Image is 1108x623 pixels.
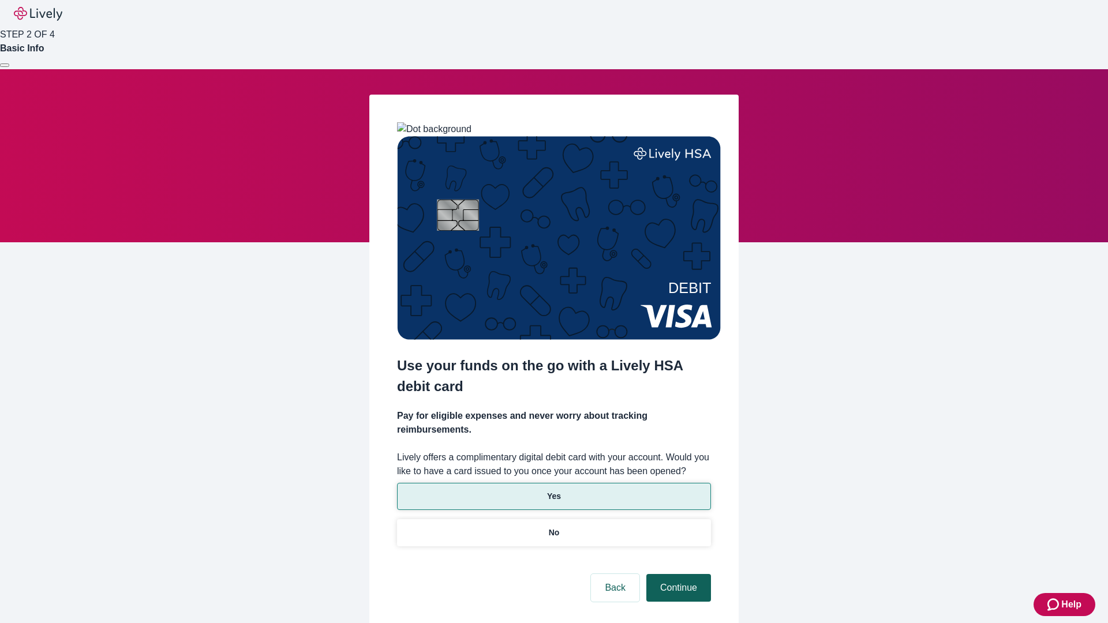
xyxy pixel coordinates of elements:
[397,451,711,478] label: Lively offers a complimentary digital debit card with your account. Would you like to have a card...
[397,136,721,340] img: Debit card
[397,355,711,397] h2: Use your funds on the go with a Lively HSA debit card
[397,409,711,437] h4: Pay for eligible expenses and never worry about tracking reimbursements.
[397,483,711,510] button: Yes
[547,490,561,502] p: Yes
[591,574,639,602] button: Back
[1047,598,1061,611] svg: Zendesk support icon
[646,574,711,602] button: Continue
[1061,598,1081,611] span: Help
[397,122,471,136] img: Dot background
[397,519,711,546] button: No
[1034,593,1095,616] button: Zendesk support iconHelp
[549,527,560,539] p: No
[14,7,62,21] img: Lively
